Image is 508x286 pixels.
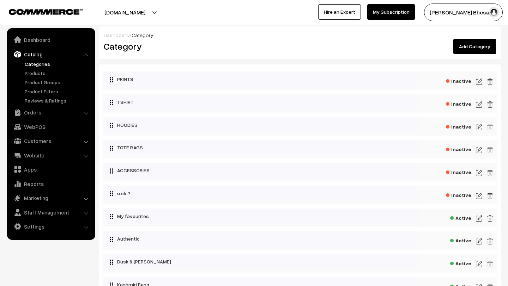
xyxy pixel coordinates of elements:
a: COMMMERCE [9,7,71,15]
span: Inactive [446,190,471,199]
a: Orders [9,106,93,119]
h2: Category [104,41,295,52]
span: Inactive [446,76,471,85]
img: edit [487,214,493,223]
a: Product Filters [23,88,93,95]
a: Settings [9,220,93,233]
img: COMMMERCE [9,9,83,14]
img: drag [109,145,114,151]
a: Dashboard [9,33,93,46]
img: edit [487,169,493,177]
span: Inactive [446,122,471,130]
img: edit [476,77,482,86]
div: PRINTS [103,71,418,87]
img: drag [109,259,114,265]
button: [PERSON_NAME] Bhesani… [424,4,503,21]
img: edit [476,237,482,245]
img: user [489,7,499,18]
div: TOTE BAGS [103,140,418,155]
span: Inactive [446,144,471,153]
a: Marketing [9,192,93,204]
a: Apps [9,163,93,176]
img: edit [476,100,482,109]
img: drag [109,100,114,105]
div: Dusk & [PERSON_NAME] [103,254,418,269]
img: drag [109,123,114,128]
a: Products [23,69,93,77]
img: drag [109,214,114,219]
a: Customers [9,135,93,147]
img: edit [476,169,482,177]
div: Authentic [103,231,418,247]
div: / [104,31,496,39]
span: Active [450,235,471,244]
img: drag [109,191,114,197]
img: edit [487,123,493,131]
a: Product Groups [23,79,93,86]
a: Staff Management [9,206,93,219]
a: Categories [23,60,93,68]
span: Inactive [446,167,471,176]
img: drag [109,237,114,242]
span: Active [450,213,471,222]
img: drag [109,77,114,82]
span: Category [132,32,153,38]
a: Dashboard [104,32,129,38]
img: edit [476,214,482,223]
a: Hire an Expert [318,4,361,20]
img: edit [487,146,493,154]
img: edit [476,260,482,268]
img: edit [487,237,493,245]
a: Add Category [453,39,496,54]
div: u ok ? [103,186,418,201]
span: Inactive [446,99,471,107]
a: Catalog [9,48,93,61]
a: Reviews & Ratings [23,97,93,104]
button: [DOMAIN_NAME] [80,4,170,21]
img: edit [487,192,493,200]
img: drag [109,168,114,174]
a: Website [9,149,93,162]
div: TSHIRT [103,94,418,110]
a: Reports [9,178,93,190]
a: My Subscription [367,4,415,20]
div: HOODIES [103,117,418,133]
div: My favourites [103,209,418,224]
a: WebPOS [9,120,93,133]
img: edit [476,192,482,200]
div: ACCESSORIES [103,163,418,178]
img: edit [476,146,482,154]
img: edit [487,260,493,268]
img: edit [487,77,493,86]
img: edit [476,123,482,131]
img: edit [487,100,493,109]
span: Active [450,258,471,267]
